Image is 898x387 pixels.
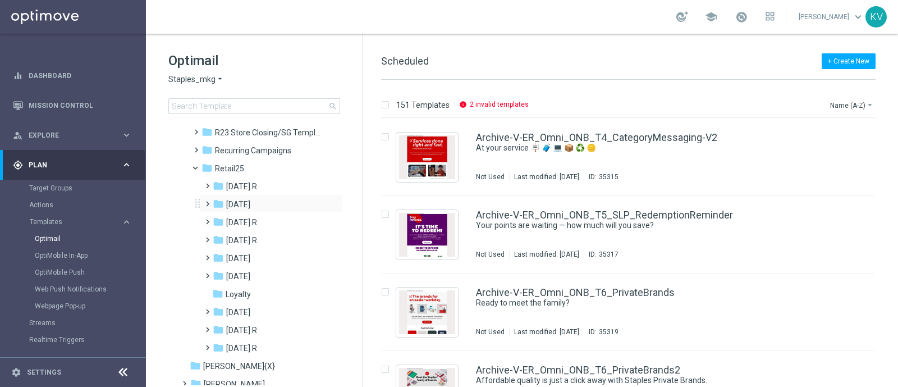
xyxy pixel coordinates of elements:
[476,375,827,386] div: Affordable quality is just a click away with Staples Private Brands.
[476,375,801,386] a: Affordable quality is just a click away with Staples Private Brands.
[213,252,224,263] i: folder
[213,342,224,353] i: folder
[396,100,450,110] p: 151 Templates
[168,74,216,85] span: Staples_mkg
[822,53,876,69] button: + Create New
[476,220,801,231] a: Your points are waiting — how much will you save?
[201,126,213,138] i: folder
[29,162,121,169] span: Plan
[201,162,213,174] i: folder
[226,325,257,335] span: May 25 R
[29,217,132,226] button: Templates keyboard_arrow_right
[121,160,132,170] i: keyboard_arrow_right
[121,130,132,140] i: keyboard_arrow_right
[29,213,145,315] div: Templates
[226,199,250,210] span: August 25
[476,298,827,308] div: Ready to meet the family?
[11,367,21,377] i: settings
[35,298,145,315] div: Webpage Pop-up
[399,135,455,179] img: 35315.jpeg
[798,8,865,25] a: [PERSON_NAME]keyboard_arrow_down
[226,217,257,227] span: Feb 25 R
[13,71,23,81] i: equalizer
[212,288,223,299] i: folder
[476,143,827,153] div: At your service 🪧 🧳 💻 📦 ♻️ 🪙
[29,61,132,90] a: Dashboard
[852,11,864,23] span: keyboard_arrow_down
[12,101,132,110] button: Mission Control
[470,100,529,109] p: 2 invalid templates
[476,172,505,181] div: Not Used
[584,172,618,181] div: ID:
[216,74,224,85] i: arrow_drop_down
[476,327,505,336] div: Not Used
[399,290,455,334] img: 35319.jpeg
[12,71,132,80] button: equalizer Dashboard
[29,331,145,348] div: Realtime Triggers
[829,98,876,112] button: Name (A-Z)arrow_drop_down
[226,307,250,317] span: Mar 25
[370,119,896,196] div: Press SPACE to select this row.
[476,365,680,375] a: Archive-V-ER_Omni_ONB_T6_PrivateBrands2
[584,250,618,259] div: ID:
[13,61,132,90] div: Dashboard
[459,101,467,108] i: info
[705,11,717,23] span: school
[370,274,896,351] div: Press SPACE to select this row.
[213,234,224,245] i: folder
[29,184,117,193] a: Target Groups
[29,315,145,331] div: Streams
[35,251,117,260] a: OptiMobile In-App
[121,217,132,227] i: keyboard_arrow_right
[476,133,717,143] a: Archive-V-ER_Omni_ONB_T4_CategoryMessaging-V2
[190,360,201,371] i: folder
[226,343,257,353] span: Sept 25 R
[476,298,801,308] a: Ready to meet the family?
[13,130,23,140] i: person_search
[476,288,675,298] a: Archive-V-ER_Omni_ONB_T6_PrivateBrands
[12,161,132,170] button: gps_fixed Plan keyboard_arrow_right
[13,90,132,120] div: Mission Control
[29,318,117,327] a: Streams
[213,324,224,335] i: folder
[370,196,896,274] div: Press SPACE to select this row.
[12,131,132,140] button: person_search Explore keyboard_arrow_right
[215,145,291,156] span: Recurring Campaigns
[399,213,455,257] img: 35317.jpeg
[215,163,244,174] span: Retail25
[476,210,733,220] a: Archive-V-ER_Omni_ONB_T5_SLP_RedemptionReminder
[865,6,887,28] div: KV
[29,180,145,197] div: Target Groups
[29,335,117,344] a: Realtime Triggers
[476,143,801,153] a: At your service 🪧 🧳 💻 📦 ♻️ 🪙
[599,327,618,336] div: 35319
[510,327,584,336] div: Last modified: [DATE]
[215,128,321,138] span: R23 Store Closing/SG Templates
[30,218,121,225] div: Templates
[226,271,250,281] span: June 25
[226,253,250,263] span: July 25
[510,250,584,259] div: Last modified: [DATE]
[29,132,121,139] span: Explore
[35,285,117,294] a: Web Push Notifications
[35,247,145,264] div: OptiMobile In-App
[476,220,827,231] div: Your points are waiting — how much will you save?
[226,181,257,192] span: Apr 25 R
[226,289,251,299] span: Loyalty
[599,172,618,181] div: 35315
[29,90,132,120] a: Mission Control
[35,302,117,311] a: Webpage Pop-up
[30,218,110,225] span: Templates
[599,250,618,259] div: 35317
[510,172,584,181] div: Last modified: [DATE]
[213,306,224,317] i: folder
[35,234,117,243] a: Optimail
[226,235,257,245] span: Jan 25 R
[381,55,429,67] span: Scheduled
[168,74,224,85] button: Staples_mkg arrow_drop_down
[35,268,117,277] a: OptiMobile Push
[29,201,117,210] a: Actions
